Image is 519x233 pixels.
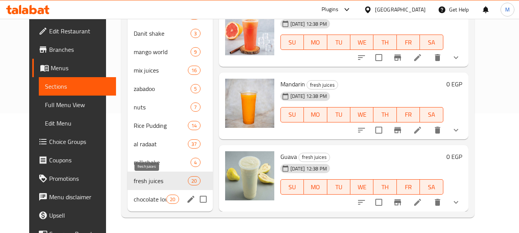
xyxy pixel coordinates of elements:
button: TU [327,35,350,50]
a: Edit menu item [413,198,422,207]
span: 14 [188,122,200,129]
div: Danit shake3 [128,24,213,43]
button: show more [447,121,465,139]
span: 20 [188,177,200,185]
div: al radaat37 [128,135,213,153]
span: chocolate lovers [134,195,166,204]
button: TU [327,107,350,122]
button: SA [420,107,443,122]
button: delete [428,48,447,67]
div: fresh juices20 [128,172,213,190]
span: Promotions [49,174,110,183]
span: MO [307,37,324,48]
span: 3 [191,30,200,37]
span: zabadoo [134,84,191,93]
a: Edit Menu [39,114,116,132]
a: Full Menu View [39,96,116,114]
button: SU [280,35,304,50]
span: mix juices [134,66,188,75]
div: nuts [134,102,191,112]
div: zabadoo5 [128,79,213,98]
a: Menu disclaimer [32,188,116,206]
button: FR [397,179,420,195]
button: TH [373,179,396,195]
span: Coupons [49,155,110,165]
span: TH [376,37,393,48]
span: FR [400,182,417,193]
a: Upsell [32,206,116,225]
button: MO [304,107,327,122]
div: items [191,102,200,112]
span: fresh juices [134,176,188,185]
span: Menus [51,63,110,73]
div: items [191,158,200,167]
div: items [191,47,200,56]
button: TU [327,179,350,195]
span: SA [423,109,440,120]
span: fresh juices [307,81,338,89]
svg: Show Choices [451,53,461,62]
div: Plugins [322,5,338,14]
span: Branches [49,45,110,54]
span: 9 [191,48,200,56]
button: edit [185,193,197,205]
span: Guava [280,151,297,162]
span: Full Menu View [45,100,110,109]
span: FR [400,37,417,48]
div: chocolate lovers20edit [128,190,213,208]
nav: Menu sections [128,3,213,212]
div: [GEOGRAPHIC_DATA] [375,5,426,14]
span: TU [330,182,347,193]
button: WE [350,107,373,122]
div: items [191,29,200,38]
a: Edit Restaurant [32,22,116,40]
button: SU [280,179,304,195]
a: Menus [32,59,116,77]
span: 37 [188,140,200,148]
span: 20 [167,196,178,203]
svg: Show Choices [451,126,461,135]
span: [DATE] 12:38 PM [287,93,330,100]
button: FR [397,107,420,122]
div: items [188,139,200,149]
button: WE [350,179,373,195]
span: TU [330,109,347,120]
div: milkshake4 [128,153,213,172]
span: Danit shake [134,29,191,38]
div: mix juices16 [128,61,213,79]
button: delete [428,121,447,139]
span: SA [423,37,440,48]
span: 5 [191,85,200,93]
span: Rice Pudding [134,121,188,130]
span: MO [307,109,324,120]
button: SA [420,179,443,195]
span: 16 [188,67,200,74]
button: FR [397,35,420,50]
span: M [505,5,510,14]
div: items [188,121,200,130]
a: Edit menu item [413,53,422,62]
span: Select to update [371,194,387,210]
button: SA [420,35,443,50]
div: items [188,176,200,185]
svg: Show Choices [451,198,461,207]
div: Rice Pudding14 [128,116,213,135]
button: sort-choices [352,48,371,67]
span: WE [353,109,370,120]
span: SU [284,182,301,193]
img: Mandarin [225,79,274,128]
div: items [188,66,200,75]
span: [DATE] 12:38 PM [287,165,330,172]
span: al radaat [134,139,188,149]
div: nuts7 [128,98,213,116]
button: TH [373,107,396,122]
span: mango world [134,47,191,56]
span: SU [284,37,301,48]
div: fresh juices [298,153,330,162]
span: Select to update [371,122,387,138]
span: SU [284,109,301,120]
span: Menu disclaimer [49,192,110,202]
